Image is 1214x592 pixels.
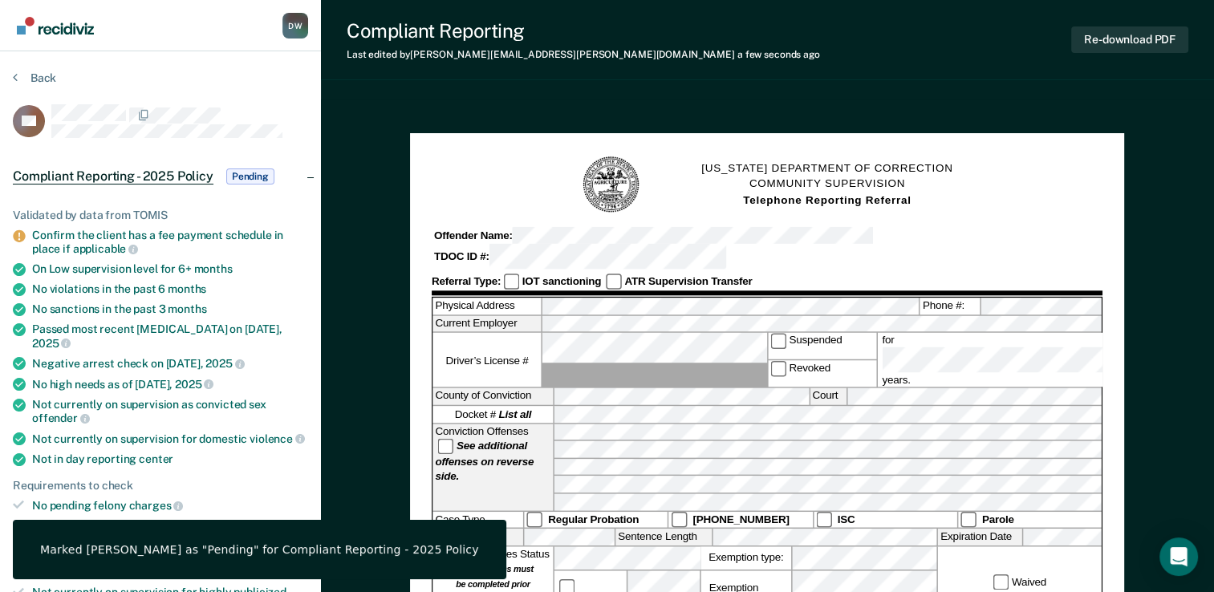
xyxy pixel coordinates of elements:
input: Revoked [770,361,786,377]
div: Not currently on supervision for domestic [32,432,308,446]
label: Expiration Date [939,529,1023,545]
strong: List all [499,408,532,420]
div: Open Intercom Messenger [1159,537,1198,576]
h1: [US_STATE] DEPARTMENT OF CORRECTION COMMUNITY SUPERVISION [701,160,952,209]
label: Phone #: [920,298,981,314]
div: Conviction Offenses [433,424,554,510]
div: No sanctions in the past 3 [32,302,308,316]
span: months [168,302,206,315]
label: Revoked [768,361,876,387]
span: 2025 [205,357,244,370]
span: offender [32,412,90,424]
strong: Parole [982,513,1014,525]
input: ISC [816,511,832,527]
div: Not in day reporting [32,452,308,466]
input: ATR Supervision Transfer [606,274,622,290]
span: Pending [226,168,274,184]
button: Back [13,71,56,85]
div: No violations in the past 6 [32,282,308,296]
span: 2025 [32,337,71,350]
label: Court [810,388,847,404]
div: Validated by data from TOMIS [13,209,308,222]
div: On Low supervision level for 6+ [32,262,308,276]
span: months [194,262,233,275]
div: Not currently on supervision as convicted sex [32,398,308,425]
label: for years. [880,334,1123,387]
div: Marked [PERSON_NAME] as "Pending" for Compliant Reporting - 2025 Policy [40,542,479,557]
img: TN Seal [582,155,642,215]
label: Exemption type: [701,546,791,569]
strong: TDOC ID #: [434,250,489,262]
span: months [168,282,206,295]
div: Negative arrest check on [DATE], [32,356,308,371]
div: Case Type [433,511,523,527]
label: Current Employer [433,316,542,332]
strong: ISC [838,513,855,525]
span: charges [129,499,184,512]
label: County of Conviction [433,388,554,404]
span: a few seconds ago [737,49,820,60]
strong: Offender Name: [434,229,513,241]
img: Recidiviz [17,17,94,34]
input: Regular Probation [527,511,543,527]
label: Sentence Length [616,529,713,545]
input: IOT sanctioning [504,274,520,290]
span: 2025 [175,378,213,391]
input: See additional offenses on reverse side. [438,438,454,454]
span: Compliant Reporting - 2025 Policy [13,168,213,184]
strong: Regular Probation [549,513,639,525]
strong: IOT sanctioning [522,275,601,287]
div: D W [282,13,308,39]
div: Compliant Reporting [347,19,820,43]
div: Requirements to check [13,479,308,493]
input: [PHONE_NUMBER] [672,511,688,527]
div: Confirm the client has a fee payment schedule in place if applicable [32,229,308,256]
div: Passed most recent [MEDICAL_DATA] on [DATE], [32,322,308,350]
strong: Referral Type: [432,275,501,287]
label: Physical Address [433,298,542,314]
label: Suspended [768,334,876,360]
input: Suspended [770,334,786,350]
label: Driver’s License # [433,334,542,387]
button: Re-download PDF [1071,26,1188,53]
button: Profile dropdown button [282,13,308,39]
div: No high needs as of [DATE], [32,377,308,391]
input: for years. [883,348,1120,373]
span: center [139,452,173,465]
input: Waived [993,574,1009,590]
strong: Telephone Reporting Referral [743,194,912,206]
div: No pending felony [32,498,308,513]
input: Parole [960,511,976,527]
span: violence [250,432,305,445]
strong: ATR Supervision Transfer [625,275,753,287]
span: Docket # [455,407,532,421]
div: Last edited by [PERSON_NAME][EMAIL_ADDRESS][PERSON_NAME][DOMAIN_NAME] [347,49,820,60]
strong: See additional offenses on reverse side. [436,440,534,482]
label: Waived [991,574,1049,590]
strong: [PHONE_NUMBER] [693,513,790,525]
